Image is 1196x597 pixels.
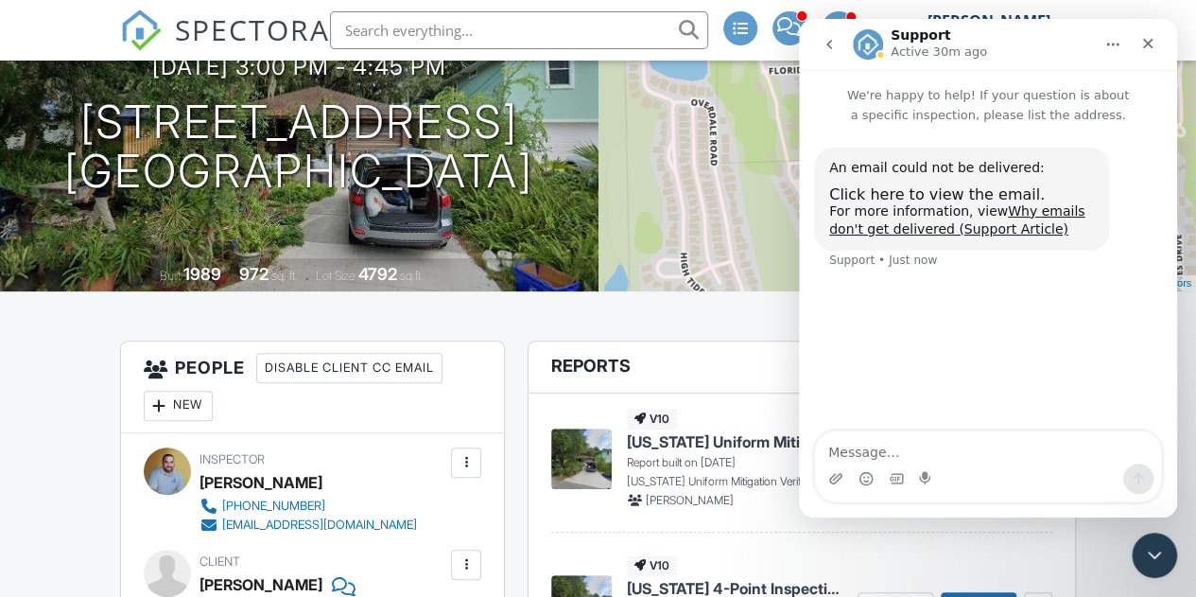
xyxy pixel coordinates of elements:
[120,26,330,65] a: SPECTORA
[271,269,298,283] span: sq. ft.
[160,269,181,283] span: Built
[222,499,325,514] div: [PHONE_NUMBER]
[199,468,322,497] div: [PERSON_NAME]
[199,554,240,569] span: Client
[799,19,1177,518] iframe: Intercom live chat
[199,497,417,516] a: [PHONE_NUMBER]
[183,264,221,284] div: 1989
[400,269,424,283] span: sq.ft.
[330,11,708,49] input: Search everything...
[175,9,330,49] span: SPECTORA
[358,264,397,284] div: 4792
[152,54,446,79] h3: [DATE] 3:00 pm - 4:45 pm
[64,97,533,198] h1: [STREET_ADDRESS] [GEOGRAPHIC_DATA]
[121,342,505,433] h3: People
[199,516,417,535] a: [EMAIL_ADDRESS][DOMAIN_NAME]
[120,9,162,51] img: The Best Home Inspection Software - Spectora
[144,391,213,421] div: New
[1132,533,1177,578] iframe: Intercom live chat
[927,11,1050,30] div: [PERSON_NAME]
[239,264,269,284] div: 972
[222,518,417,533] div: [EMAIL_ADDRESS][DOMAIN_NAME]
[316,269,355,283] span: Lot Size
[199,452,265,466] span: Inspector
[256,353,442,383] div: Disable Client CC Email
